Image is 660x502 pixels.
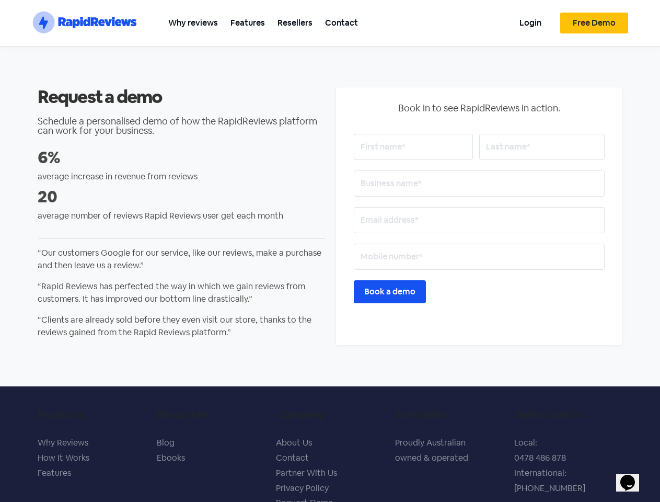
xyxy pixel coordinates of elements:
h5: Text or call us. [514,408,623,421]
h5: Company [276,408,385,421]
a: About Us [276,437,312,448]
h5: Products [38,408,146,421]
a: How It Works [38,452,89,463]
p: Book in to see RapidReviews in action. [354,101,605,115]
input: Business name* [354,170,605,197]
h2: Request a demo [38,85,325,108]
p: average increase in revenue from reviews [38,170,325,183]
input: First name* [354,134,473,160]
p: Local: 0478 486 878 International: [PHONE_NUMBER] [514,436,623,496]
h2: Schedule a personalised demo of how the RapidReviews platform can work for your business. [38,117,325,135]
input: Last name* [479,134,605,160]
input: Book a demo [354,280,426,303]
strong: 20 [38,186,57,207]
p: “Rapid Reviews has perfected the way in which we gain reviews from customers. It has improved our... [38,280,325,305]
a: Contact [276,452,309,463]
a: Features [224,11,271,35]
a: Why Reviews [38,437,88,448]
h5: Resources [157,408,265,421]
input: Email address* [354,207,605,233]
p: average number of reviews Rapid Reviews user get each month [38,210,325,222]
h5: Australian [395,408,504,421]
span: Free Demo [573,19,616,27]
a: Why reviews [162,11,224,35]
a: Blog [157,437,175,448]
a: Free Demo [560,13,628,33]
a: Privacy Policy [276,483,329,494]
p: Proudly Australian owned & operated [395,436,504,466]
iframe: chat widget [616,460,650,492]
a: Resellers [271,11,319,35]
a: Contact [319,11,364,35]
strong: 6% [38,146,61,168]
input: Mobile number* [354,244,605,270]
a: Login [513,11,548,35]
a: Partner With Us [276,467,337,478]
p: “Clients are already sold before they even visit our store, thanks to the reviews gained from the... [38,314,325,339]
a: Features [38,467,71,478]
p: “Our customers Google for our service, like our reviews, make a purchase and then leave us a revi... [38,247,325,272]
a: Ebooks [157,452,185,463]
